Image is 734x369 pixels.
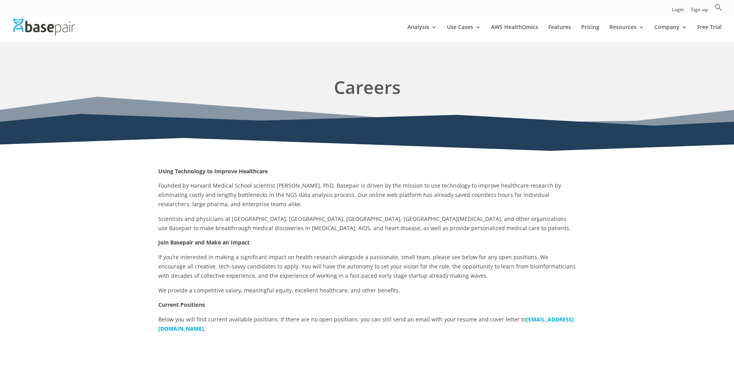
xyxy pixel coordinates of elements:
a: Resources [609,24,644,43]
a: Search Icon Link [715,3,722,15]
strong: Current Positions [158,301,205,308]
a: Pricing [581,24,599,43]
span: Founded by Harvard Medical School scientist [PERSON_NAME], PhD, Basepair is driven by the mission... [158,182,561,208]
a: Company [654,24,687,43]
a: Sign up [691,7,708,15]
a: Use Cases [447,24,481,43]
a: Free Trial [697,24,722,43]
img: Basepair [13,19,75,35]
a: Login [672,7,684,15]
p: Below you will find current available positions. If there are no open positions, you can still se... [158,315,576,333]
b: . [204,325,205,332]
span: Scientists and physicians at [GEOGRAPHIC_DATA], [GEOGRAPHIC_DATA], [GEOGRAPHIC_DATA], [GEOGRAPHIC... [158,215,571,232]
span: We provide a competitive salary, meaningful equity, excellent healthcare, and other benefits. [158,287,400,294]
strong: Using Technology to Improve Healthcare [158,167,268,175]
a: Features [548,24,571,43]
span: If you’re interested in making a significant impact on health research alongside a passionate, sm... [158,253,576,279]
h1: Careers [158,74,576,104]
a: AWS HealthOmics [491,24,538,43]
svg: Search [715,3,722,11]
strong: Join Basepair and Make an Impact [158,239,250,246]
a: Analysis [407,24,437,43]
